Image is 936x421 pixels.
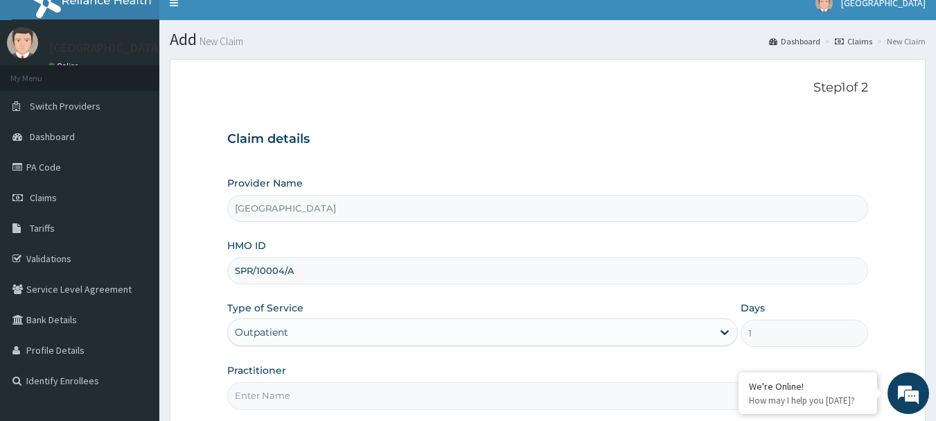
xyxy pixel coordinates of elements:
label: Days [741,301,765,315]
a: Claims [835,35,872,47]
span: Claims [30,191,57,204]
h1: Add [170,31,926,49]
div: Outpatient [235,325,288,339]
textarea: Type your message and hit 'Enter' [7,277,264,325]
img: User Image [7,27,38,58]
h3: Claim details [227,132,869,147]
small: New Claim [197,36,243,46]
label: Provider Name [227,176,303,190]
a: Dashboard [769,35,820,47]
label: Type of Service [227,301,303,315]
p: [GEOGRAPHIC_DATA] [48,42,163,54]
label: Practitioner [227,363,286,377]
input: Enter HMO ID [227,257,869,284]
input: Enter Name [227,382,869,409]
img: d_794563401_company_1708531726252_794563401 [26,69,56,104]
div: We're Online! [749,380,867,393]
span: Dashboard [30,130,75,143]
p: How may I help you today? [749,395,867,406]
div: Minimize live chat window [227,7,261,40]
span: Tariffs [30,222,55,234]
label: HMO ID [227,239,266,252]
span: Switch Providers [30,100,100,112]
li: New Claim [874,35,926,47]
p: Step 1 of 2 [227,80,869,96]
div: Chat with us now [72,78,233,96]
span: We're online! [80,123,191,264]
a: Online [48,61,82,71]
